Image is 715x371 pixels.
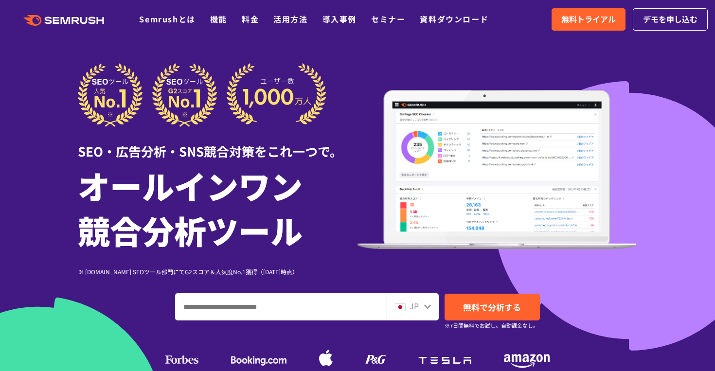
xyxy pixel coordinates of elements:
[242,13,259,25] a: 料金
[552,8,626,31] a: 無料トライアル
[78,163,357,252] h1: オールインワン 競合分析ツール
[78,127,357,160] div: SEO・広告分析・SNS競合対策をこれ一つで。
[322,13,357,25] a: 導入事例
[410,300,419,312] span: JP
[633,8,708,31] a: デモを申し込む
[139,13,195,25] a: Semrushとは
[463,301,521,313] span: 無料で分析する
[561,13,616,26] span: 無料トライアル
[445,294,540,320] a: 無料で分析する
[643,13,697,26] span: デモを申し込む
[273,13,307,25] a: 活用方法
[420,13,488,25] a: 資料ダウンロード
[371,13,405,25] a: セミナー
[176,294,386,320] input: ドメイン、キーワードまたはURLを入力してください
[445,321,538,330] small: ※7日間無料でお試し。自動課金なし。
[78,267,357,276] div: ※ [DOMAIN_NAME] SEOツール部門にてG2スコア＆人気度No.1獲得（[DATE]時点）
[210,13,227,25] a: 機能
